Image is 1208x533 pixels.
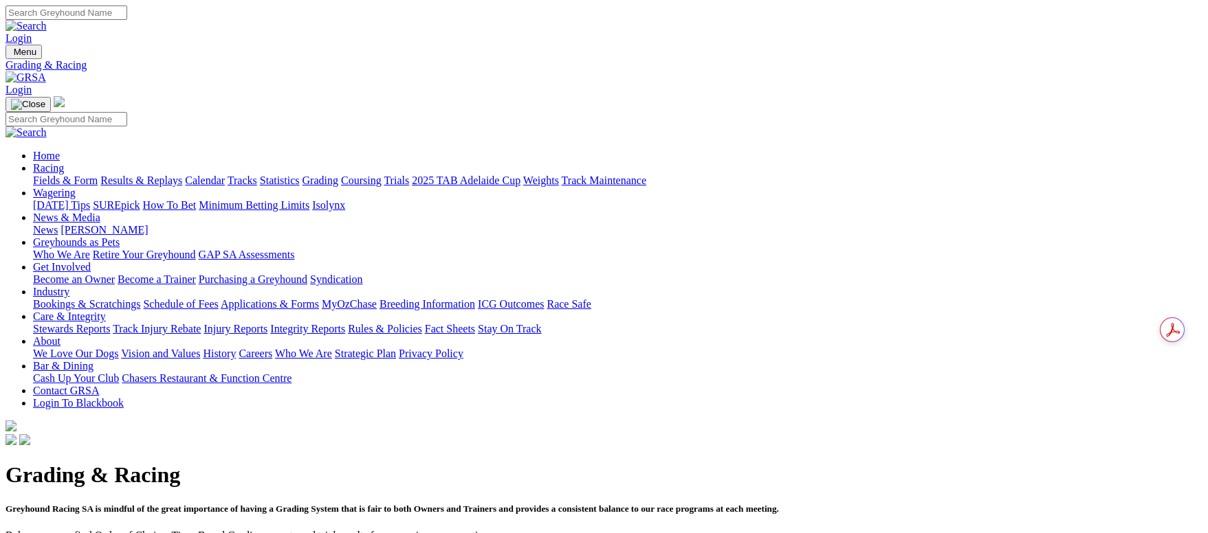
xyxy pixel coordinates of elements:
[185,174,225,186] a: Calendar
[143,298,218,310] a: Schedule of Fees
[6,59,1202,71] a: Grading & Racing
[33,261,91,273] a: Get Involved
[335,348,396,359] a: Strategic Plan
[199,273,307,285] a: Purchasing a Greyhound
[6,45,42,59] button: Toggle navigation
[523,174,559,186] a: Weights
[33,323,110,334] a: Stewards Reports
[204,323,267,334] a: Injury Reports
[6,20,47,32] img: Search
[412,174,520,186] a: 2025 TAB Adelaide Cup
[6,112,127,126] input: Search
[199,199,309,211] a: Minimum Betting Limits
[33,372,1202,385] div: Bar & Dining
[93,249,196,260] a: Retire Your Greyhound
[33,335,61,347] a: About
[6,32,32,44] a: Login
[6,462,1202,488] h1: Grading & Racing
[14,47,36,57] span: Menu
[61,224,148,236] a: [PERSON_NAME]
[6,434,17,445] img: facebook.svg
[33,174,1202,187] div: Racing
[143,199,197,211] a: How To Bet
[33,372,119,384] a: Cash Up Your Club
[54,96,65,107] img: logo-grsa-white.png
[33,187,76,199] a: Wagering
[33,162,64,174] a: Racing
[303,174,338,186] a: Grading
[33,199,1202,212] div: Wagering
[425,323,475,334] a: Fact Sheets
[118,273,196,285] a: Become a Trainer
[100,174,182,186] a: Results & Replays
[121,348,200,359] a: Vision and Values
[33,348,118,359] a: We Love Our Dogs
[6,97,51,112] button: Toggle navigation
[478,323,541,334] a: Stay On Track
[310,273,362,285] a: Syndication
[203,348,236,359] a: History
[33,273,115,285] a: Become an Owner
[348,323,422,334] a: Rules & Policies
[33,298,1202,310] div: Industry
[221,298,319,310] a: Applications & Forms
[228,174,257,186] a: Tracks
[33,348,1202,360] div: About
[384,174,409,186] a: Trials
[33,385,99,396] a: Contact GRSA
[33,236,120,248] a: Greyhounds as Pets
[122,372,292,384] a: Chasers Restaurant & Function Centre
[6,84,32,95] a: Login
[478,298,544,310] a: ICG Outcomes
[33,249,1202,261] div: Greyhounds as Pets
[33,199,90,211] a: [DATE] Tips
[11,99,45,110] img: Close
[33,224,58,236] a: News
[33,273,1202,286] div: Get Involved
[19,434,30,445] img: twitter.svg
[6,71,46,84] img: GRSA
[341,174,382,186] a: Coursing
[6,503,1202,514] h5: Greyhound Racing SA is mindful of the great importance of having a Grading System that is fair to...
[33,310,106,322] a: Care & Integrity
[33,224,1202,236] div: News & Media
[33,298,140,310] a: Bookings & Scratchings
[113,323,201,334] a: Track Injury Rebate
[275,348,332,359] a: Who We Are
[6,126,47,139] img: Search
[6,5,127,20] input: Search
[399,348,463,359] a: Privacy Policy
[33,249,90,260] a: Who We Are
[380,298,475,310] a: Breeding Information
[93,199,140,211] a: SUREpick
[33,323,1202,335] div: Care & Integrity
[33,212,100,223] a: News & Media
[33,286,69,297] a: Industry
[199,249,295,260] a: GAP SA Assessments
[312,199,345,211] a: Isolynx
[33,174,98,186] a: Fields & Form
[6,420,17,431] img: logo-grsa-white.png
[239,348,272,359] a: Careers
[33,397,124,409] a: Login To Blackbook
[322,298,377,310] a: MyOzChase
[260,174,300,186] a: Statistics
[33,150,60,161] a: Home
[547,298,591,310] a: Race Safe
[562,174,646,186] a: Track Maintenance
[270,323,345,334] a: Integrity Reports
[33,360,94,372] a: Bar & Dining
